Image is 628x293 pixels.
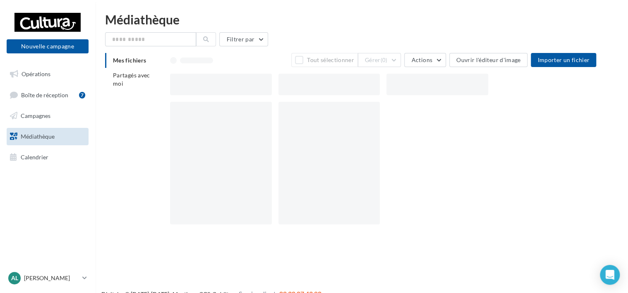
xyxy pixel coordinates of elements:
div: 7 [79,92,85,98]
div: Open Intercom Messenger [600,265,620,285]
span: (0) [381,57,388,63]
span: Al [11,274,18,282]
div: Médiathèque [105,13,618,26]
span: Calendrier [21,153,48,160]
span: Campagnes [21,112,50,119]
a: Al [PERSON_NAME] [7,270,89,286]
span: Partagés avec moi [113,72,150,87]
button: Ouvrir l'éditeur d'image [449,53,527,67]
a: Opérations [5,65,90,83]
p: [PERSON_NAME] [24,274,79,282]
button: Nouvelle campagne [7,39,89,53]
a: Médiathèque [5,128,90,145]
span: Mes fichiers [113,57,146,64]
button: Filtrer par [219,32,268,46]
button: Actions [404,53,446,67]
button: Importer un fichier [531,53,596,67]
a: Campagnes [5,107,90,125]
span: Boîte de réception [21,91,68,98]
a: Boîte de réception7 [5,86,90,104]
span: Médiathèque [21,133,55,140]
span: Actions [411,56,432,63]
button: Gérer(0) [358,53,401,67]
span: Opérations [22,70,50,77]
a: Calendrier [5,149,90,166]
button: Tout sélectionner [291,53,357,67]
span: Importer un fichier [537,56,590,63]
